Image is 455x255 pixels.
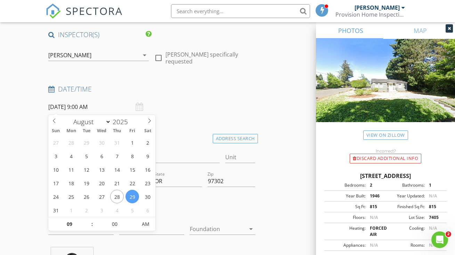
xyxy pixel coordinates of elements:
[48,85,255,94] h4: Date/Time
[326,242,366,248] div: Appliances:
[141,190,154,203] span: August 30, 2025
[385,214,425,221] div: Lot Size:
[95,163,108,176] span: August 13, 2025
[111,117,134,126] input: Year
[425,182,445,188] div: 1
[95,149,108,163] span: August 6, 2025
[429,225,437,231] span: N/A
[79,129,94,133] span: Tue
[366,193,385,199] div: 1946
[165,51,255,65] label: [PERSON_NAME] specifically requested
[48,30,152,39] h4: INSPECTOR(S)
[49,190,63,203] span: August 24, 2025
[125,129,140,133] span: Fri
[141,176,154,190] span: August 23, 2025
[110,136,124,149] span: July 31, 2025
[350,154,421,163] div: Discard Additional info
[431,231,448,248] iframe: Intercom live chat
[141,136,154,149] span: August 2, 2025
[316,39,455,139] img: streetview
[370,214,378,220] span: N/A
[94,129,109,133] span: Wed
[140,51,149,59] i: arrow_drop_down
[370,242,378,248] span: N/A
[316,22,385,39] a: PHOTOS
[385,182,425,188] div: Bathrooms:
[316,148,455,154] div: Incorrect?
[64,129,79,133] span: Mon
[109,129,125,133] span: Thu
[49,203,63,217] span: August 31, 2025
[64,149,78,163] span: August 4, 2025
[80,136,93,149] span: July 29, 2025
[49,149,63,163] span: August 3, 2025
[64,190,78,203] span: August 25, 2025
[110,176,124,190] span: August 21, 2025
[366,182,385,188] div: 2
[46,9,123,24] a: SPECTORA
[95,203,108,217] span: September 3, 2025
[136,217,155,231] span: Click to toggle
[429,242,437,248] span: N/A
[363,130,408,140] a: View on Zillow
[425,214,445,221] div: 7405
[141,203,154,217] span: September 6, 2025
[326,204,366,210] div: Sq Ft:
[110,163,124,176] span: August 14, 2025
[125,163,139,176] span: August 15, 2025
[326,182,366,188] div: Bedrooms:
[125,149,139,163] span: August 8, 2025
[324,172,447,180] div: [STREET_ADDRESS]
[247,225,255,233] i: arrow_drop_down
[366,204,385,210] div: 815
[326,214,366,221] div: Floors:
[385,225,425,238] div: Cooling:
[125,203,139,217] span: September 5, 2025
[125,176,139,190] span: August 22, 2025
[95,136,108,149] span: July 30, 2025
[46,3,61,19] img: The Best Home Inspection Software - Spectora
[326,193,366,199] div: Year Built:
[49,176,63,190] span: August 17, 2025
[141,149,154,163] span: August 9, 2025
[110,190,124,203] span: August 28, 2025
[80,203,93,217] span: September 2, 2025
[66,3,123,18] span: SPECTORA
[385,242,425,248] div: Rooms:
[125,136,139,149] span: August 1, 2025
[213,134,258,143] div: Address Search
[64,203,78,217] span: September 1, 2025
[385,204,425,210] div: Finished Sq Ft:
[141,163,154,176] span: August 16, 2025
[429,193,437,199] span: N/A
[366,225,385,238] div: FORCED AIR
[64,136,78,149] span: July 28, 2025
[64,176,78,190] span: August 18, 2025
[125,190,139,203] span: August 29, 2025
[140,129,155,133] span: Sat
[91,217,93,231] span: :
[48,99,149,116] input: Select date
[48,129,64,133] span: Sun
[64,163,78,176] span: August 11, 2025
[49,163,63,176] span: August 10, 2025
[80,163,93,176] span: August 12, 2025
[110,149,124,163] span: August 7, 2025
[110,203,124,217] span: September 4, 2025
[326,225,366,238] div: Heating:
[80,190,93,203] span: August 26, 2025
[425,204,445,210] div: 815
[95,190,108,203] span: August 27, 2025
[335,11,405,18] div: Provision Home Inspections LLC
[80,176,93,190] span: August 19, 2025
[355,4,400,11] div: [PERSON_NAME]
[385,193,425,199] div: Year Updated:
[49,136,63,149] span: July 27, 2025
[80,149,93,163] span: August 5, 2025
[95,176,108,190] span: August 20, 2025
[385,22,455,39] a: MAP
[171,4,310,18] input: Search everything...
[446,231,451,237] span: 2
[48,52,91,58] div: [PERSON_NAME]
